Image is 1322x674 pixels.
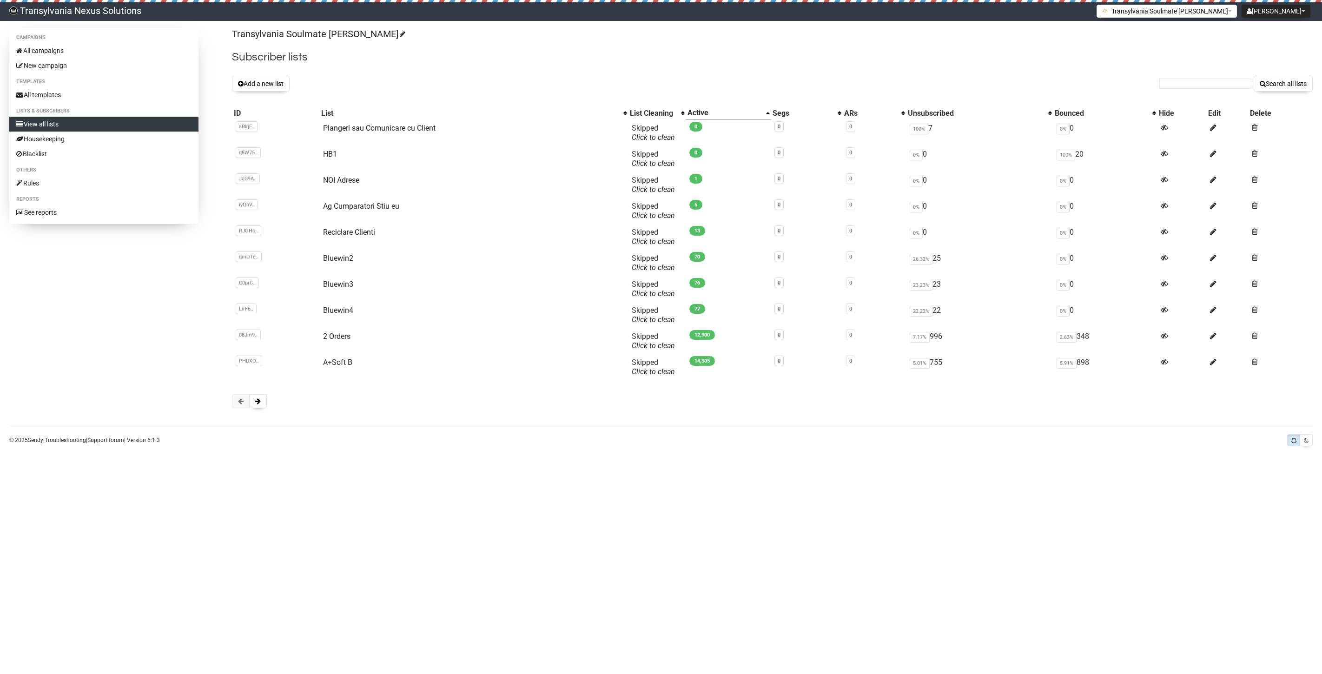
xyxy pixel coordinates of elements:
[910,280,932,291] span: 23.23%
[1057,254,1070,264] span: 0%
[906,302,1053,328] td: 22
[1057,280,1070,291] span: 0%
[849,254,852,260] a: 0
[689,226,705,236] span: 13
[906,354,1053,380] td: 755
[689,148,702,158] span: 0
[1242,5,1310,18] button: [PERSON_NAME]
[236,147,261,158] span: q8W75..
[689,122,702,132] span: 0
[323,306,353,315] a: Bluewin4
[1102,7,1109,14] img: 1.png
[689,200,702,210] span: 5
[689,304,705,314] span: 77
[632,185,675,194] a: Click to clean
[849,202,852,208] a: 0
[844,109,896,118] div: ARs
[1053,250,1157,276] td: 0
[236,121,258,132] span: aBkjF..
[232,49,1313,66] h2: Subscriber lists
[632,202,675,220] span: Skipped
[778,280,780,286] a: 0
[906,146,1053,172] td: 0
[906,120,1053,146] td: 7
[778,228,780,234] a: 0
[689,252,705,262] span: 70
[1053,120,1157,146] td: 0
[45,437,86,443] a: Troubleshooting
[632,367,675,376] a: Click to clean
[323,254,353,263] a: Bluewin2
[632,211,675,220] a: Click to clean
[849,306,852,312] a: 0
[628,106,686,120] th: List Cleaning: No sort applied, activate to apply an ascending sort
[632,341,675,350] a: Click to clean
[87,437,124,443] a: Support forum
[323,332,350,341] a: 2 Orders
[323,150,337,159] a: HB1
[9,43,198,58] a: All campaigns
[1053,302,1157,328] td: 0
[236,356,262,366] span: PHDXQ..
[9,205,198,220] a: See reports
[9,132,198,146] a: Housekeeping
[236,173,260,184] span: JcG9A..
[1053,224,1157,250] td: 0
[323,176,359,185] a: NOI Adrese
[1053,276,1157,302] td: 0
[632,315,675,324] a: Click to clean
[1157,106,1206,120] th: Hide: No sort applied, sorting is disabled
[232,76,290,92] button: Add a new list
[632,289,675,298] a: Click to clean
[9,32,198,43] li: Campaigns
[1053,198,1157,224] td: 0
[632,254,675,272] span: Skipped
[906,328,1053,354] td: 996
[906,106,1053,120] th: Unsubscribed: No sort applied, activate to apply an ascending sort
[849,228,852,234] a: 0
[1057,176,1070,186] span: 0%
[236,278,259,288] span: G0prC..
[632,237,675,246] a: Click to clean
[778,176,780,182] a: 0
[9,117,198,132] a: View all lists
[849,280,852,286] a: 0
[9,435,160,445] p: © 2025 | | | Version 6.1.3
[910,124,928,134] span: 100%
[236,330,261,340] span: 08Jm9..
[236,251,262,262] span: qmQTe..
[9,76,198,87] li: Templates
[689,356,715,366] span: 14,305
[9,165,198,176] li: Others
[232,28,404,40] a: Transylvania Soulmate [PERSON_NAME]
[849,358,852,364] a: 0
[906,172,1053,198] td: 0
[778,124,780,130] a: 0
[632,306,675,324] span: Skipped
[1208,109,1246,118] div: Edit
[1057,306,1070,317] span: 0%
[1053,354,1157,380] td: 898
[778,254,780,260] a: 0
[773,109,833,118] div: Segs
[1097,5,1237,18] button: Transylvania Soulmate [PERSON_NAME]
[9,176,198,191] a: Rules
[1057,358,1077,369] span: 5.91%
[9,194,198,205] li: Reports
[632,159,675,168] a: Click to clean
[9,7,18,15] img: 586cc6b7d8bc403f0c61b981d947c989
[632,124,675,142] span: Skipped
[1057,332,1077,343] span: 2.63%
[632,133,675,142] a: Click to clean
[9,58,198,73] a: New campaign
[323,124,436,132] a: Plangeri sau Comunicare cu Client
[1053,146,1157,172] td: 20
[906,250,1053,276] td: 25
[323,358,352,367] a: A+Soft B
[771,106,842,120] th: Segs: No sort applied, activate to apply an ascending sort
[906,224,1053,250] td: 0
[778,306,780,312] a: 0
[323,228,375,237] a: Reciclare Clienti
[910,228,923,238] span: 0%
[1057,124,1070,134] span: 0%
